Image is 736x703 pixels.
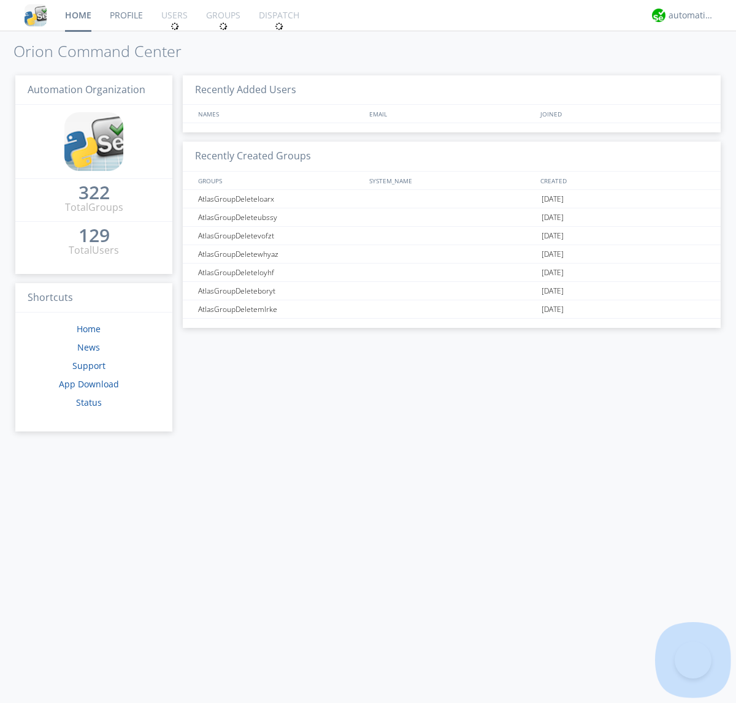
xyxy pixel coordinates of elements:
[79,229,110,243] a: 129
[183,245,721,264] a: AtlasGroupDeletewhyaz[DATE]
[183,282,721,300] a: AtlasGroupDeleteboryt[DATE]
[195,282,365,300] div: AtlasGroupDeleteboryt
[183,208,721,227] a: AtlasGroupDeleteubssy[DATE]
[77,323,101,335] a: Home
[64,112,123,171] img: cddb5a64eb264b2086981ab96f4c1ba7
[25,4,47,26] img: cddb5a64eb264b2086981ab96f4c1ba7
[79,229,110,241] div: 129
[195,245,365,263] div: AtlasGroupDeletewhyaz
[79,186,110,199] div: 322
[76,397,102,408] a: Status
[195,208,365,226] div: AtlasGroupDeleteubssy
[183,142,721,172] h3: Recently Created Groups
[79,186,110,200] a: 322
[542,190,564,208] span: [DATE]
[537,172,709,189] div: CREATED
[183,190,721,208] a: AtlasGroupDeleteloarx[DATE]
[275,22,283,31] img: spin.svg
[65,200,123,215] div: Total Groups
[59,378,119,390] a: App Download
[15,283,172,313] h3: Shortcuts
[366,105,537,123] div: EMAIL
[542,264,564,282] span: [DATE]
[195,105,363,123] div: NAMES
[542,227,564,245] span: [DATE]
[542,245,564,264] span: [DATE]
[195,300,365,318] div: AtlasGroupDeletemlrke
[28,83,145,96] span: Automation Organization
[537,105,709,123] div: JOINED
[219,22,228,31] img: spin.svg
[183,227,721,245] a: AtlasGroupDeletevofzt[DATE]
[195,227,365,245] div: AtlasGroupDeletevofzt
[542,282,564,300] span: [DATE]
[366,172,537,189] div: SYSTEM_NAME
[195,190,365,208] div: AtlasGroupDeleteloarx
[72,360,105,371] a: Support
[542,208,564,227] span: [DATE]
[195,264,365,281] div: AtlasGroupDeleteloyhf
[652,9,665,22] img: d2d01cd9b4174d08988066c6d424eccd
[183,264,721,282] a: AtlasGroupDeleteloyhf[DATE]
[171,22,179,31] img: spin.svg
[69,243,119,257] div: Total Users
[195,172,363,189] div: GROUPS
[183,75,721,105] h3: Recently Added Users
[675,642,711,678] iframe: Toggle Customer Support
[542,300,564,319] span: [DATE]
[183,300,721,319] a: AtlasGroupDeletemlrke[DATE]
[669,9,715,21] div: automation+atlas
[77,341,100,353] a: News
